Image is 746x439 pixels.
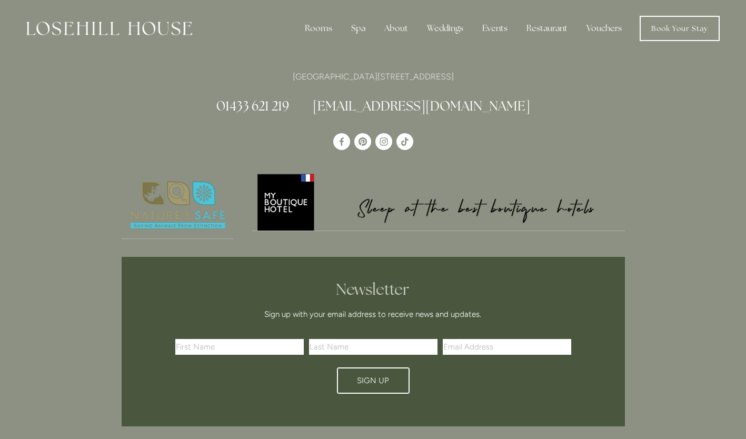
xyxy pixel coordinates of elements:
[419,18,472,39] div: Weddings
[357,376,389,385] span: Sign Up
[333,133,350,150] a: Losehill House Hotel & Spa
[518,18,576,39] div: Restaurant
[122,172,234,239] a: Nature's Safe - Logo
[309,339,437,355] input: Last Name
[296,18,341,39] div: Rooms
[179,280,568,299] h2: Newsletter
[640,16,720,41] a: Book Your Stay
[179,308,568,321] p: Sign up with your email address to receive news and updates.
[375,133,392,150] a: Instagram
[26,22,192,35] img: Losehill House
[122,172,234,238] img: Nature's Safe - Logo
[216,97,289,114] a: 01433 621 219
[578,18,630,39] a: Vouchers
[252,172,625,231] img: My Boutique Hotel - Logo
[175,339,304,355] input: First Name
[122,69,625,84] p: [GEOGRAPHIC_DATA][STREET_ADDRESS]
[313,97,530,114] a: [EMAIL_ADDRESS][DOMAIN_NAME]
[337,367,410,394] button: Sign Up
[443,339,571,355] input: Email Address
[354,133,371,150] a: Pinterest
[396,133,413,150] a: TikTok
[474,18,516,39] div: Events
[376,18,416,39] div: About
[343,18,374,39] div: Spa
